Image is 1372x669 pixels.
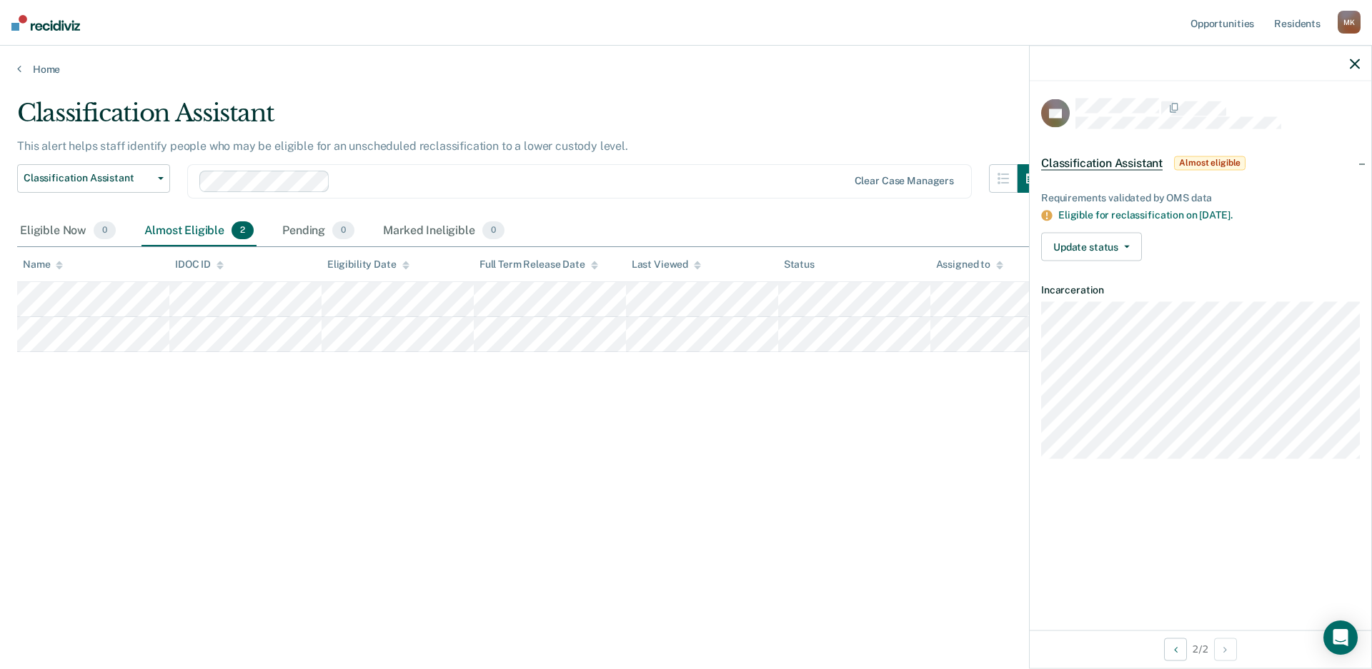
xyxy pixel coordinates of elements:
span: 0 [332,221,354,240]
span: Classification Assistant [1041,156,1163,170]
a: Home [17,63,1355,76]
div: Open Intercom Messenger [1323,620,1358,655]
div: Status [784,258,815,271]
div: Assigned to [936,258,1003,271]
div: Eligible for reclassification on [DATE]. [1058,209,1360,221]
button: Update status [1041,233,1142,261]
span: 2 [232,221,254,240]
div: 2 / 2 [1030,630,1371,668]
div: Pending [279,216,357,247]
div: Requirements validated by OMS data [1041,191,1360,203]
div: Name [23,258,63,271]
div: Full Term Release Date [479,258,598,271]
div: Marked Ineligible [380,216,507,247]
div: Last Viewed [632,258,701,271]
span: 0 [482,221,504,240]
span: 0 [94,221,116,240]
div: M K [1338,11,1361,34]
div: Eligible Now [17,216,119,247]
button: Next Opportunity [1214,638,1237,660]
div: Classification Assistant [17,99,1046,139]
img: Recidiviz [11,15,80,31]
div: Clear case managers [855,175,954,187]
div: Eligibility Date [327,258,409,271]
dt: Incarceration [1041,284,1360,296]
span: Almost eligible [1174,156,1246,170]
div: Almost Eligible [141,216,257,247]
div: Classification AssistantAlmost eligible [1030,140,1371,186]
span: Classification Assistant [24,172,152,184]
p: This alert helps staff identify people who may be eligible for an unscheduled reclassification to... [17,139,628,153]
button: Previous Opportunity [1164,638,1187,660]
div: IDOC ID [175,258,224,271]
